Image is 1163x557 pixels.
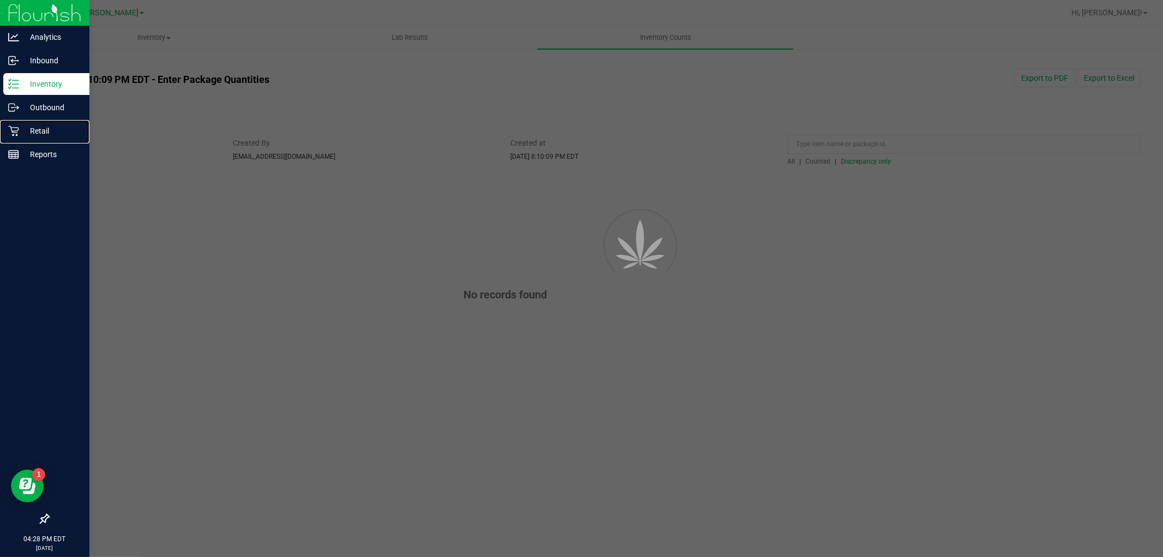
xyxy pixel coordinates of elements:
[8,55,19,66] inline-svg: Inbound
[19,31,85,44] p: Analytics
[19,124,85,137] p: Retail
[19,54,85,67] p: Inbound
[8,149,19,160] inline-svg: Reports
[8,102,19,113] inline-svg: Outbound
[19,101,85,114] p: Outbound
[5,544,85,552] p: [DATE]
[19,77,85,91] p: Inventory
[11,470,44,502] iframe: Resource center
[8,125,19,136] inline-svg: Retail
[19,148,85,161] p: Reports
[8,79,19,89] inline-svg: Inventory
[32,468,45,481] iframe: Resource center unread badge
[5,534,85,544] p: 04:28 PM EDT
[8,32,19,43] inline-svg: Analytics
